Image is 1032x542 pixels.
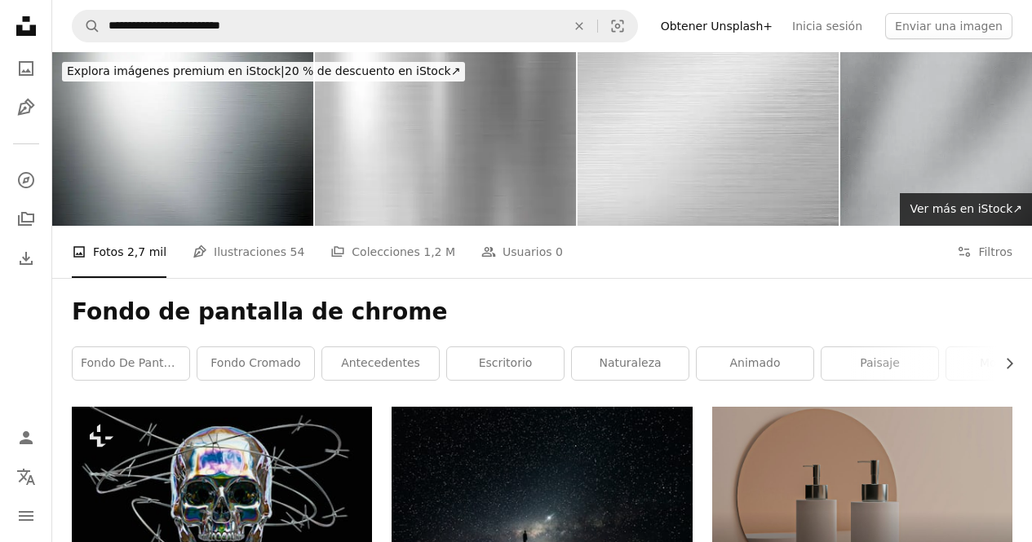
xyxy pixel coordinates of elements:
a: Iniciar sesión / Registrarse [10,421,42,454]
span: 0 [556,243,563,261]
button: Búsqueda visual [598,11,637,42]
a: Explorar [10,164,42,196]
button: Filtros [957,226,1012,278]
a: Explora imágenes premium en iStock|20 % de descuento en iStock↗ [52,52,475,91]
a: Colecciones 1,2 M [330,226,455,278]
button: Borrar [561,11,597,42]
h1: Fondo de pantalla de chrome [72,297,1012,327]
a: Historial de descargas [10,242,42,275]
img: fondo metalico brillante de lujo [315,52,576,226]
button: desplazar lista a la derecha [994,347,1012,380]
span: 20 % de descuento en iStock ↗ [67,64,460,77]
a: Fotos [10,52,42,85]
a: escritorio [447,347,564,380]
span: Explora imágenes premium en iStock | [67,64,285,77]
a: Inicia sesión [782,13,872,39]
img: Textura de acero inoxidable [578,52,839,226]
img: metal cepillado fondo brillante [52,52,313,226]
a: Silueta de coche todoterreno [392,500,692,514]
a: naturaleza [572,347,689,380]
button: Idioma [10,460,42,493]
a: Ilustraciones [10,91,42,124]
a: antecedentes [322,347,439,380]
button: Enviar una imagen [885,13,1012,39]
a: Obtener Unsplash+ [651,13,782,39]
span: Ver más en iStock ↗ [910,202,1022,215]
span: 54 [290,243,304,261]
button: Menú [10,500,42,532]
a: fondo de pantalla [73,347,189,380]
a: Usuarios 0 [481,226,563,278]
a: Ilustraciones 54 [193,226,304,278]
a: Fondo cromado [197,347,314,380]
a: paisaje [822,347,938,380]
a: Una imagen de una calavera con alambre de púas a su alrededor [72,500,372,514]
button: Buscar en Unsplash [73,11,100,42]
a: animado [697,347,813,380]
span: 1,2 M [423,243,455,261]
form: Encuentra imágenes en todo el sitio [72,10,638,42]
a: Ver más en iStock↗ [900,193,1032,226]
a: Colecciones [10,203,42,236]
